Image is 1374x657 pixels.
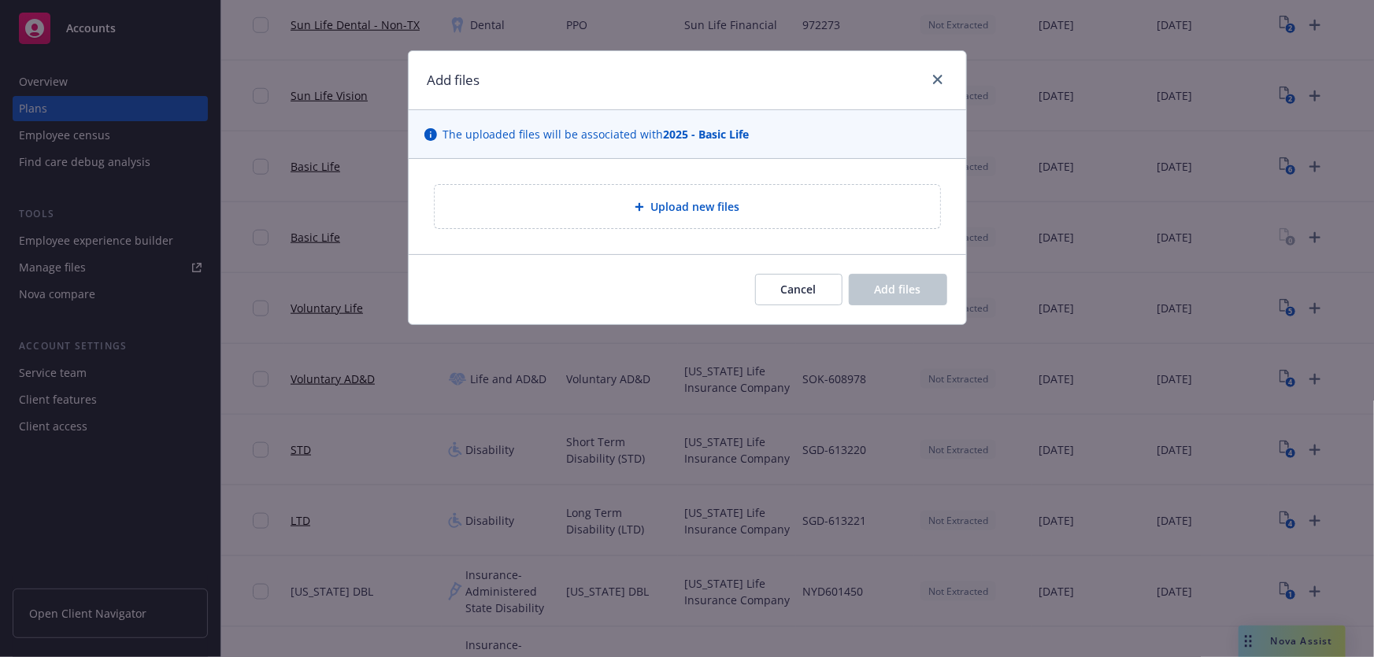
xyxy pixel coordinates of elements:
button: Cancel [755,274,843,305]
div: Upload new files [434,184,941,229]
span: The uploaded files will be associated with [443,126,750,142]
button: Add files [849,274,947,305]
a: close [928,70,947,89]
span: Cancel [781,282,817,297]
span: Add files [875,282,921,297]
h1: Add files [428,70,480,90]
span: Upload new files [650,198,739,215]
strong: 2025 - Basic Life [664,127,750,142]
